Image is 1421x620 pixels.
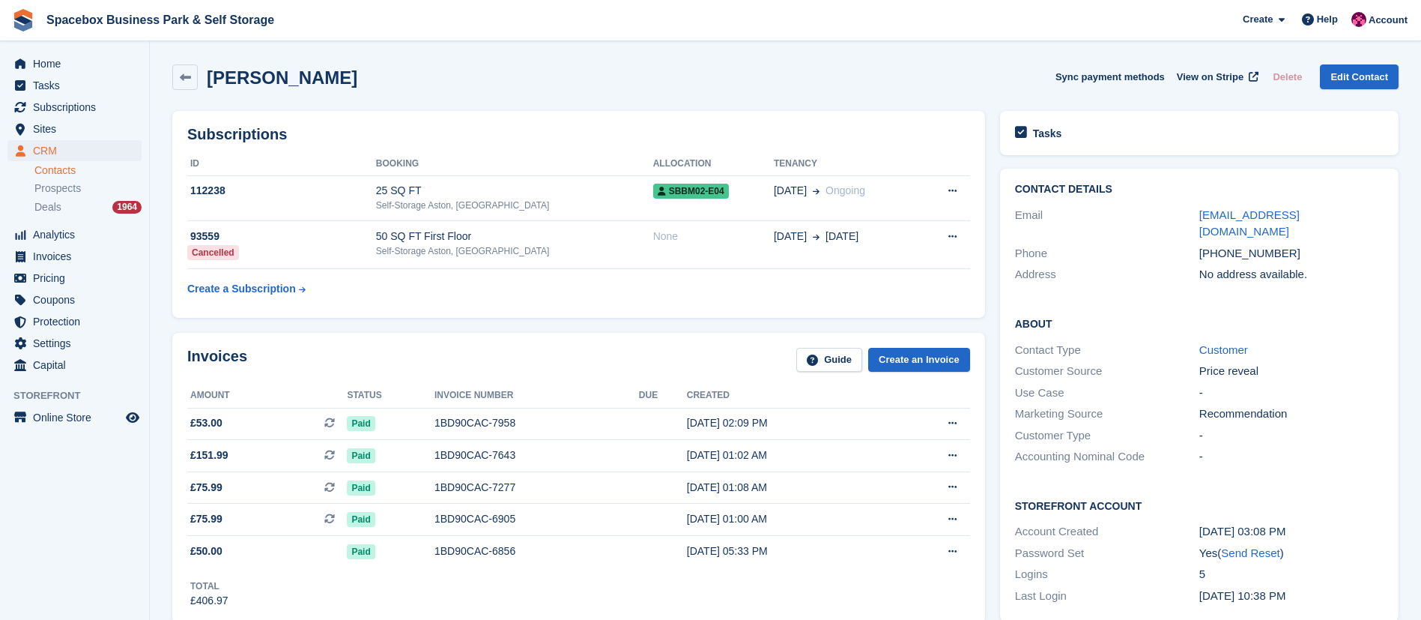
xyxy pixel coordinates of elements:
span: Deals [34,200,61,214]
div: [DATE] 02:09 PM [687,415,891,431]
a: Spacebox Business Park & Self Storage [40,7,280,32]
span: Invoices [33,246,123,267]
div: Price reveal [1199,363,1384,380]
span: Prospects [34,181,81,196]
div: [DATE] 05:33 PM [687,544,891,559]
span: Account [1369,13,1408,28]
div: - [1199,385,1384,402]
a: menu [7,407,142,428]
span: Settings [33,333,123,354]
span: Paid [347,481,375,496]
div: Create a Subscription [187,281,296,297]
div: Cancelled [187,245,239,260]
h2: Storefront Account [1015,498,1384,513]
img: stora-icon-8386f47178a22dfd0bd8f6a31ec36ba5ce8667c1dd55bd0f319d3a0aa187defe.svg [12,9,34,31]
a: View on Stripe [1171,64,1261,89]
span: Tasks [33,75,123,96]
span: View on Stripe [1177,70,1243,85]
div: 5 [1199,566,1384,583]
span: Coupons [33,289,123,310]
a: menu [7,53,142,74]
div: Customer Source [1015,363,1199,380]
div: Last Login [1015,588,1199,605]
a: Contacts [34,163,142,178]
div: No address available. [1199,266,1384,283]
th: Created [687,384,891,408]
div: Phone [1015,245,1199,262]
h2: [PERSON_NAME] [207,67,357,88]
span: Paid [347,416,375,431]
span: Paid [347,512,375,527]
span: Create [1243,12,1273,27]
button: Sync payment methods [1055,64,1165,89]
span: Help [1317,12,1338,27]
a: menu [7,246,142,267]
span: [DATE] [774,229,807,244]
time: 2025-07-04 21:38:20 UTC [1199,589,1286,602]
div: 1BD90CAC-7958 [434,415,639,431]
span: Paid [347,448,375,463]
div: [DATE] 01:02 AM [687,448,891,463]
span: Paid [347,544,375,559]
div: [DATE] 01:00 AM [687,511,891,527]
a: menu [7,118,142,139]
span: Sites [33,118,123,139]
div: [PHONE_NUMBER] [1199,245,1384,262]
span: Online Store [33,407,123,428]
button: Delete [1267,64,1308,89]
span: ( ) [1217,547,1283,559]
div: Recommendation [1199,406,1384,423]
span: CRM [33,140,123,161]
a: Create an Invoice [868,348,970,373]
div: Accounting Nominal Code [1015,448,1199,466]
div: 93559 [187,229,376,244]
th: Booking [376,152,653,176]
a: Customer [1199,343,1248,356]
span: Storefront [13,388,149,403]
a: Send Reset [1221,547,1279,559]
div: 25 SQ FT [376,183,653,199]
a: menu [7,140,142,161]
div: Contact Type [1015,342,1199,359]
a: menu [7,268,142,289]
th: Allocation [653,152,774,176]
th: ID [187,152,376,176]
div: Password Set [1015,545,1199,562]
span: £151.99 [190,448,228,463]
span: Protection [33,311,123,332]
h2: Contact Details [1015,184,1384,196]
h2: Tasks [1033,127,1062,140]
div: Customer Type [1015,427,1199,445]
a: menu [7,97,142,118]
div: Email [1015,207,1199,241]
a: menu [7,355,142,376]
div: 1964 [112,201,142,214]
th: Amount [187,384,347,408]
span: [DATE] [774,183,807,199]
a: menu [7,311,142,332]
a: Prospects [34,181,142,196]
img: Avishka Chauhan [1351,12,1366,27]
div: 1BD90CAC-6856 [434,544,639,559]
th: Due [639,384,687,408]
th: Invoice number [434,384,639,408]
div: 1BD90CAC-7643 [434,448,639,463]
span: £53.00 [190,415,222,431]
span: Home [33,53,123,74]
h2: Invoices [187,348,247,373]
span: Pricing [33,268,123,289]
div: 1BD90CAC-7277 [434,480,639,496]
span: SBBM02-E04 [653,184,729,199]
a: menu [7,333,142,354]
a: [EMAIL_ADDRESS][DOMAIN_NAME] [1199,208,1300,238]
span: [DATE] [825,229,858,244]
th: Tenancy [774,152,920,176]
a: Deals 1964 [34,199,142,215]
span: Ongoing [825,184,865,196]
span: £50.00 [190,544,222,559]
a: Preview store [124,409,142,427]
a: menu [7,289,142,310]
span: Subscriptions [33,97,123,118]
a: Edit Contact [1320,64,1399,89]
div: Total [190,580,228,593]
